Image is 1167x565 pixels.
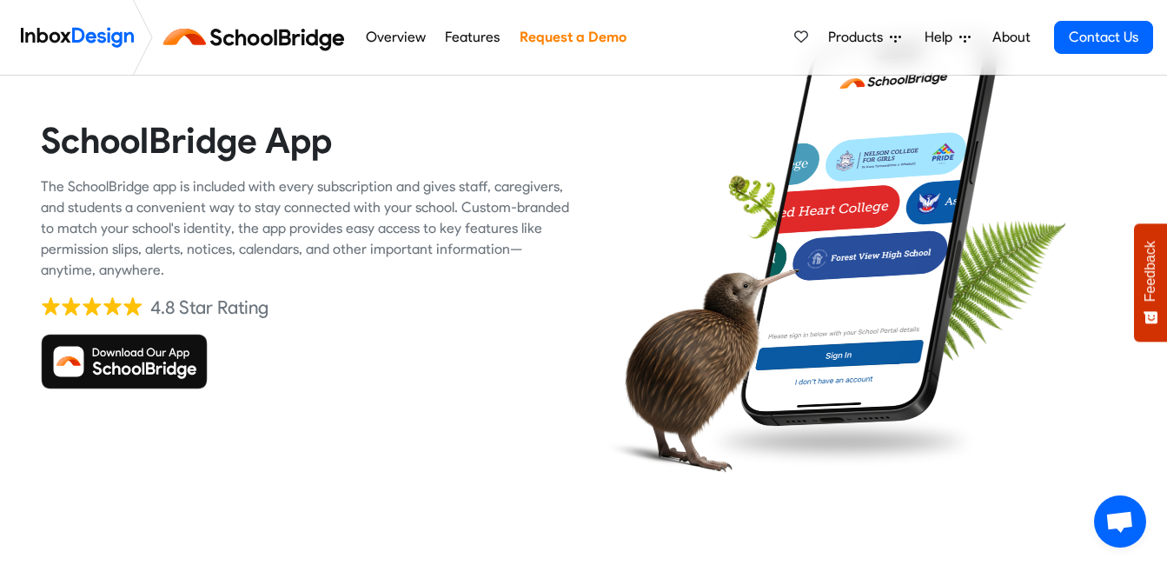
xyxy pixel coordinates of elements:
[987,20,1035,55] a: About
[733,29,1006,427] img: phone.png
[1134,223,1167,342] button: Feedback - Show survey
[361,20,430,55] a: Overview
[514,20,631,55] a: Request a Demo
[41,176,571,281] div: The SchoolBridge app is included with every subscription and gives staff, caregivers, and student...
[1143,241,1158,302] span: Feedback
[41,118,571,163] heading: SchoolBridge App
[441,20,505,55] a: Features
[150,295,269,321] div: 4.8 Star Rating
[703,411,981,471] img: shadow.png
[1094,495,1146,548] div: Open chat
[1054,21,1153,54] a: Contact Us
[41,334,208,389] img: Download SchoolBridge App
[160,17,355,58] img: schoolbridge logo
[828,27,890,48] span: Products
[596,240,799,491] img: kiwi_bird.png
[821,20,908,55] a: Products
[925,27,959,48] span: Help
[918,20,978,55] a: Help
